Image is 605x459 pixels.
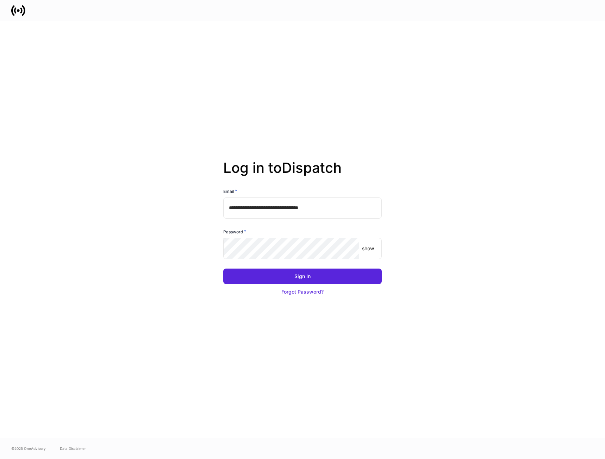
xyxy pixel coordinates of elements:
h2: Log in to Dispatch [223,159,382,188]
h6: Email [223,188,237,195]
div: Forgot Password? [281,288,324,295]
button: Forgot Password? [223,284,382,300]
button: Sign In [223,269,382,284]
div: Sign In [294,273,311,280]
span: © 2025 OneAdvisory [11,446,46,451]
h6: Password [223,228,246,235]
p: show [362,245,374,252]
a: Data Disclaimer [60,446,86,451]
